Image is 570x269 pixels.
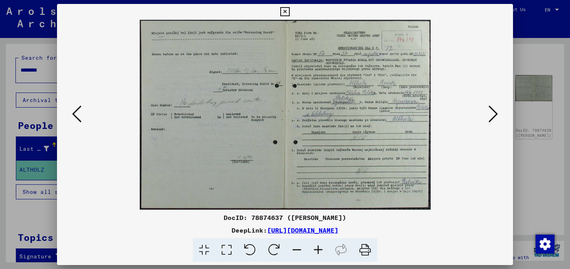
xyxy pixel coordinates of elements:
img: Change consent [536,235,555,254]
a: [URL][DOMAIN_NAME] [267,226,338,234]
div: Change consent [535,234,554,253]
img: 001.jpg [84,20,486,210]
div: DocID: 78874637 ([PERSON_NAME]) [57,213,513,222]
div: DeepLink: [57,225,513,235]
